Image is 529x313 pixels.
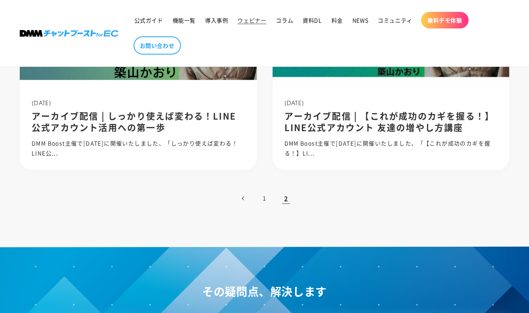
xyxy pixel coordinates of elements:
a: コミュニティ [373,12,417,28]
h2: アーカイブ配信 | 【これが成功のカギを握る！】LINE公式アカウント 友達の増やし方講座 [284,110,498,132]
h2: アーカイブ配信 | しっかり使えば変わる！LINE公式アカウント活用への第一歩 [32,110,245,132]
span: 資料DL [303,17,322,24]
span: 料金 [331,17,343,24]
span: 機能一覧 [173,17,196,24]
a: 資料DL [298,12,326,28]
span: コミュニティ [378,17,412,24]
a: 無料デモ体験 [421,12,469,28]
span: ウェビナー [237,17,266,24]
nav: ページネーション [20,190,509,207]
a: ウェビナー [233,12,271,28]
h2: その疑問点、解決します [20,282,509,301]
span: 公式ガイド [134,17,163,24]
a: 機能一覧 [168,12,200,28]
a: 1ページ [256,190,273,207]
span: NEWS [352,17,368,24]
a: 前のページ [235,190,252,207]
img: 株式会社DMM Boost [20,30,119,37]
span: お問い合わせ [140,42,175,49]
a: 公式ガイド [130,12,168,28]
span: 導入事例 [205,17,228,24]
a: お問い合わせ [134,36,181,55]
a: コラム [271,12,298,28]
span: [DATE] [32,99,52,107]
span: 無料デモ体験 [427,17,462,24]
a: NEWS [348,12,373,28]
p: DMM Boost主催で[DATE]に開催いたしました、「しっかり使えば変わる！LINE公... [32,138,245,158]
a: 料金 [327,12,348,28]
span: [DATE] [284,99,305,107]
span: コラム [276,17,293,24]
span: 2ページ [277,190,295,207]
p: DMM Boost主催で[DATE]に開催いたしました、「【これが成功のカギを握る！】LI... [284,138,498,158]
a: 導入事例 [200,12,233,28]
